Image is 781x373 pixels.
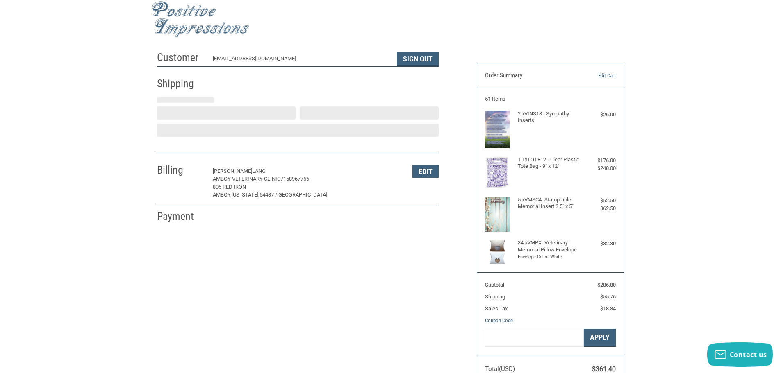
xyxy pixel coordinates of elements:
h3: 51 Items [485,96,616,102]
div: $32.30 [583,240,616,248]
div: $52.50 [583,197,616,205]
span: 54437 / [260,192,277,198]
input: Gift Certificate or Coupon Code [485,329,584,347]
h4: 34 x VMPX- Veterinary Memorial Pillow Envelope [518,240,581,253]
span: $55.76 [600,294,616,300]
span: $18.84 [600,305,616,312]
span: $286.80 [597,282,616,288]
h2: Shipping [157,77,205,90]
span: Total (USD) [485,365,515,373]
img: Positive Impressions [151,1,249,38]
button: Edit [412,165,439,178]
div: $62.50 [583,204,616,212]
span: [US_STATE], [232,192,260,198]
div: $26.00 [583,111,616,119]
span: 805 RED IRON [213,184,246,190]
span: Subtotal [485,282,504,288]
button: Apply [584,329,616,347]
h2: Payment [157,210,205,223]
div: $176.00 [583,156,616,165]
span: AMBOY VETERINARY CLINIC [213,176,280,182]
span: Contact us [730,350,767,359]
span: [GEOGRAPHIC_DATA] [277,192,327,198]
span: AMBOY, [213,192,232,198]
h4: 2 x VINS13 - Sympathy Inserts [518,111,581,124]
div: $240.00 [583,164,616,172]
h4: 10 x TOTE12 - Clear Plastic Tote Bag - 9" x 12" [518,156,581,170]
h4: 5 x VMSC4- Stamp-able Memorial Insert 3.5" x 5" [518,197,581,210]
h2: Customer [157,51,205,64]
span: $361.40 [592,365,616,373]
h2: Billing [157,163,205,177]
a: Edit Cart [574,72,616,80]
button: Sign Out [397,52,439,66]
span: Shipping [485,294,505,300]
span: 7158967766 [280,176,309,182]
div: [EMAIL_ADDRESS][DOMAIN_NAME] [213,54,389,66]
h3: Order Summary [485,72,574,80]
span: Sales Tax [485,305,508,312]
button: Contact us [707,342,773,367]
li: Envelope Color: White [518,254,581,261]
span: [PERSON_NAME] [213,168,252,174]
a: Coupon Code [485,317,513,323]
span: LANG [252,168,266,174]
